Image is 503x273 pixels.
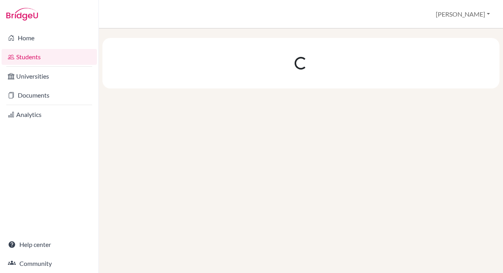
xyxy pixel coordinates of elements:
[432,7,494,22] button: [PERSON_NAME]
[2,87,97,103] a: Documents
[2,49,97,65] a: Students
[2,237,97,252] a: Help center
[2,30,97,46] a: Home
[2,68,97,84] a: Universities
[6,8,38,21] img: Bridge-U
[2,256,97,271] a: Community
[2,107,97,122] a: Analytics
